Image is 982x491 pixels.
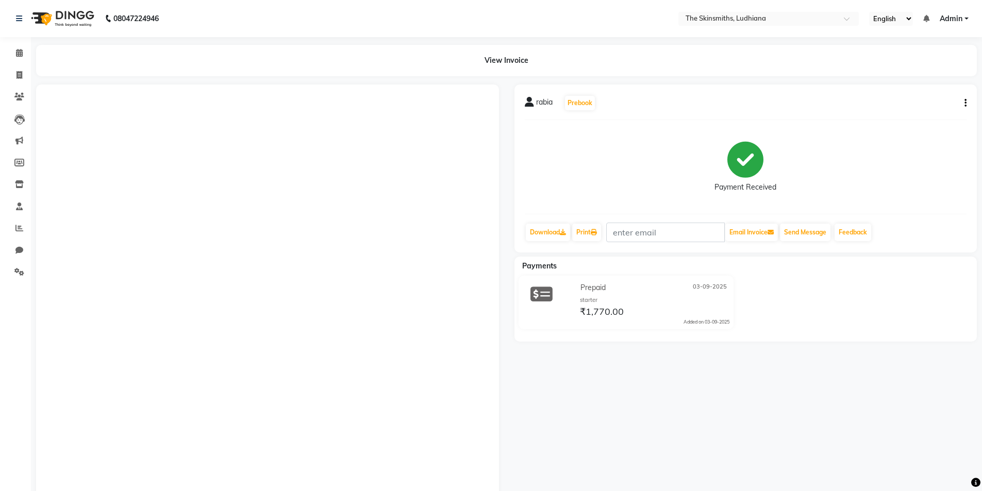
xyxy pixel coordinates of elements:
[684,318,729,326] div: Added on 03-09-2025
[536,97,553,111] span: rabia
[780,224,830,241] button: Send Message
[26,4,97,33] img: logo
[725,224,778,241] button: Email Invoice
[580,306,624,320] span: ₹1,770.00
[606,223,725,242] input: enter email
[693,282,727,293] span: 03-09-2025
[835,224,871,241] a: Feedback
[714,182,776,193] div: Payment Received
[565,96,595,110] button: Prebook
[526,224,570,241] a: Download
[113,4,159,33] b: 08047224946
[572,224,601,241] a: Print
[36,45,977,76] div: View Invoice
[522,261,557,270] span: Payments
[940,13,962,24] span: Admin
[580,296,729,304] div: starter
[580,282,606,293] span: Prepaid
